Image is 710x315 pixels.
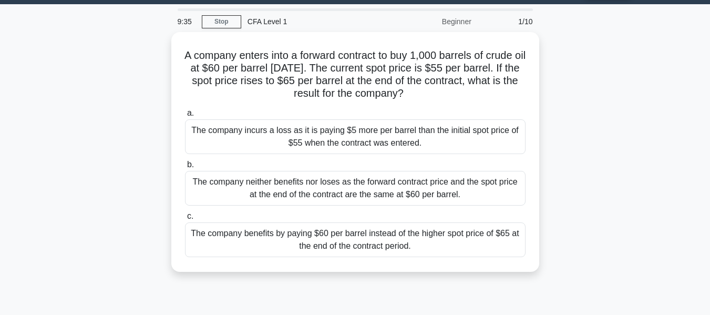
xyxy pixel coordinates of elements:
span: a. [187,108,194,117]
span: b. [187,160,194,169]
span: c. [187,211,193,220]
div: 1/10 [478,11,539,32]
a: Stop [202,15,241,28]
h5: A company enters into a forward contract to buy 1,000 barrels of crude oil at $60 per barrel [DAT... [184,49,527,100]
div: CFA Level 1 [241,11,386,32]
div: 9:35 [171,11,202,32]
div: Beginner [386,11,478,32]
div: The company benefits by paying $60 per barrel instead of the higher spot price of $65 at the end ... [185,222,526,257]
div: The company incurs a loss as it is paying $5 more per barrel than the initial spot price of $55 w... [185,119,526,154]
div: The company neither benefits nor loses as the forward contract price and the spot price at the en... [185,171,526,206]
